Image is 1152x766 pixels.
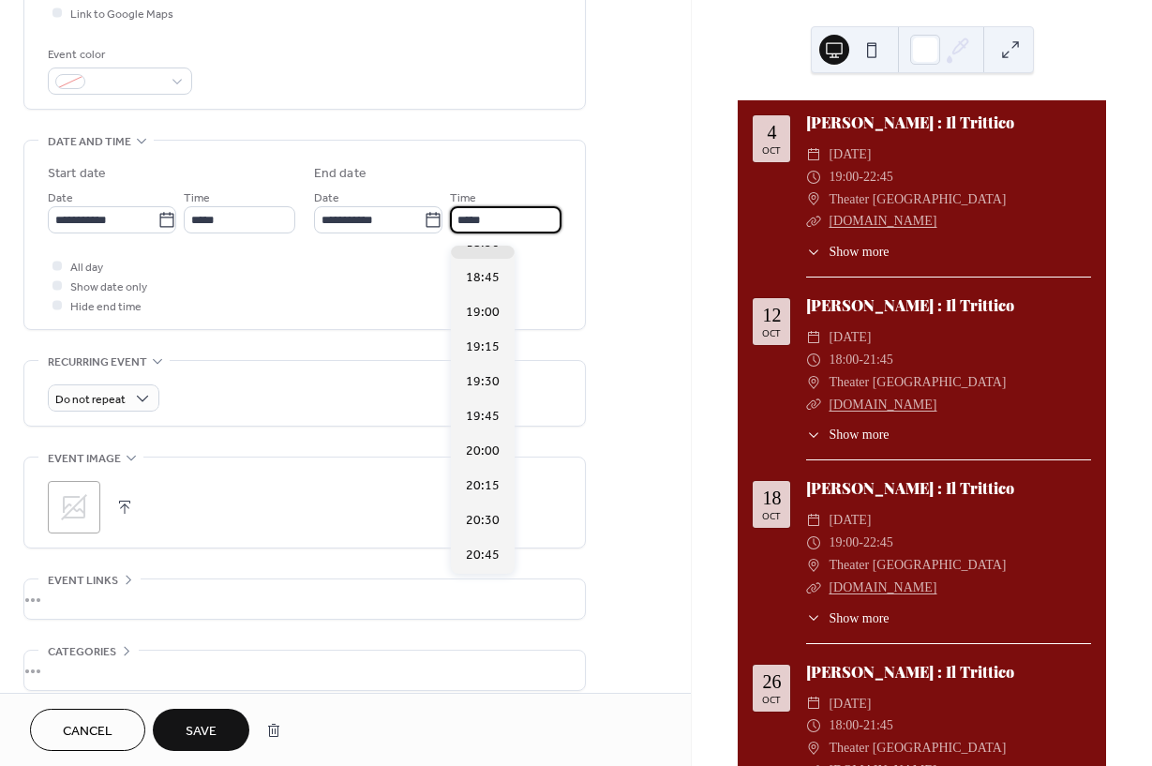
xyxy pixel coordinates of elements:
div: 26 [762,672,781,691]
div: ​ [806,143,821,166]
a: [DOMAIN_NAME] [829,580,936,594]
span: 21:45 [863,349,893,371]
div: ​ [806,394,821,416]
span: Time [184,188,210,208]
div: 4 [767,123,776,142]
div: ​ [806,737,821,759]
span: Theater [GEOGRAPHIC_DATA] [829,737,1006,759]
div: ••• [24,579,585,619]
span: Show date only [70,278,147,297]
div: ​ [806,326,821,349]
div: ​ [806,188,821,211]
div: ​ [806,532,821,554]
div: ••• [24,651,585,690]
span: Event image [48,449,121,469]
div: ; [48,481,100,533]
span: 18:00 [829,349,859,371]
div: ​ [806,210,821,233]
span: Time [450,188,476,208]
span: Categories [48,642,116,662]
span: 20:45 [466,546,500,565]
span: Date and time [48,132,131,152]
span: [DATE] [829,143,871,166]
span: - [859,532,863,554]
span: [DATE] [829,509,871,532]
span: Recurring event [48,353,147,372]
div: 18 [762,488,781,507]
div: ​ [806,554,821,577]
span: Do not repeat [55,389,126,411]
span: 22:45 [863,166,893,188]
span: 19:00 [829,166,859,188]
div: ​ [806,425,821,444]
span: - [859,166,863,188]
span: Theater [GEOGRAPHIC_DATA] [829,371,1006,394]
div: ​ [806,242,821,262]
span: 18:45 [466,268,500,288]
span: [DATE] [829,693,871,715]
div: ​ [806,693,821,715]
div: 12 [762,306,781,324]
span: 19:45 [466,407,500,427]
span: 21:45 [863,714,893,737]
span: Theater [GEOGRAPHIC_DATA] [829,554,1006,577]
button: Cancel [30,709,145,751]
a: [PERSON_NAME] : Il Trittico [806,662,1014,682]
span: Show more [829,425,889,444]
div: Start date [48,164,106,184]
span: Show more [829,608,889,628]
span: Hide end time [70,297,142,317]
span: Cancel [63,722,112,742]
a: [DOMAIN_NAME] [829,398,936,412]
a: [PERSON_NAME] : Il Trittico [806,478,1014,498]
span: 19:00 [466,303,500,323]
div: Oct [762,511,781,520]
span: - [859,714,863,737]
span: 19:00 [829,532,859,554]
button: ​Show more [806,608,889,628]
span: - [859,349,863,371]
div: ​ [806,166,821,188]
div: Oct [762,328,781,338]
span: Event links [48,571,118,591]
div: ​ [806,577,821,599]
button: ​Show more [806,425,889,444]
span: Theater [GEOGRAPHIC_DATA] [829,188,1006,211]
div: ​ [806,714,821,737]
div: Oct [762,145,781,155]
div: ​ [806,608,821,628]
span: [DATE] [829,326,871,349]
span: 18:00 [829,714,859,737]
div: ​ [806,509,821,532]
span: Date [48,188,73,208]
a: [DOMAIN_NAME] [829,214,936,228]
a: [PERSON_NAME] : Il Trittico [806,113,1014,132]
span: Link to Google Maps [70,5,173,24]
span: 19:15 [466,338,500,357]
span: 20:00 [466,442,500,461]
button: ​Show more [806,242,889,262]
div: End date [314,164,367,184]
span: 20:15 [466,476,500,496]
div: ​ [806,371,821,394]
a: [PERSON_NAME] : Il Trittico [806,295,1014,315]
span: Date [314,188,339,208]
span: 19:30 [466,372,500,392]
span: Show more [829,242,889,262]
span: Save [186,722,217,742]
button: Save [153,709,249,751]
div: Event color [48,45,188,65]
span: All day [70,258,103,278]
div: ​ [806,349,821,371]
span: 20:30 [466,511,500,531]
div: Oct [762,695,781,704]
span: 22:45 [863,532,893,554]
